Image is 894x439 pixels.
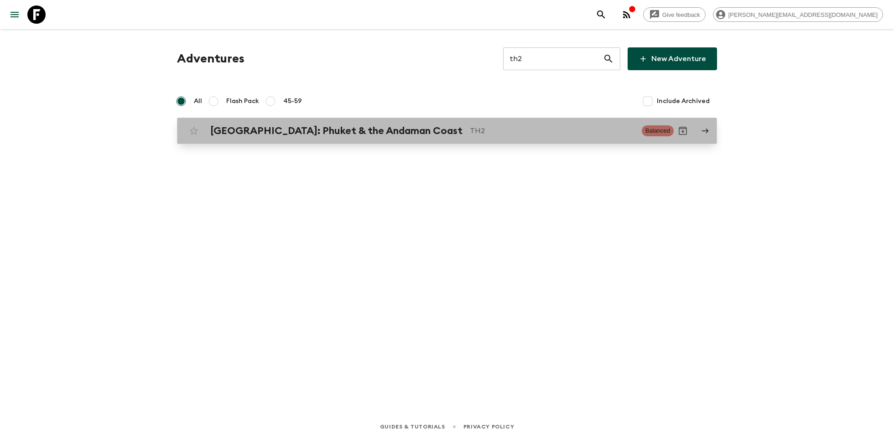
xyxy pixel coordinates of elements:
input: e.g. AR1, Argentina [503,46,603,72]
button: Archive [674,122,692,140]
span: Balanced [642,125,674,136]
span: 45-59 [283,97,302,106]
a: [GEOGRAPHIC_DATA]: Phuket & the Andaman CoastTH2BalancedArchive [177,118,717,144]
div: [PERSON_NAME][EMAIL_ADDRESS][DOMAIN_NAME] [713,7,883,22]
a: Guides & Tutorials [380,422,445,432]
span: Give feedback [657,11,705,18]
button: search adventures [592,5,610,24]
h2: [GEOGRAPHIC_DATA]: Phuket & the Andaman Coast [210,125,463,137]
h1: Adventures [177,50,244,68]
span: All [194,97,202,106]
p: TH2 [470,125,634,136]
span: Include Archived [657,97,710,106]
a: New Adventure [628,47,717,70]
a: Privacy Policy [463,422,514,432]
button: menu [5,5,24,24]
span: [PERSON_NAME][EMAIL_ADDRESS][DOMAIN_NAME] [723,11,883,18]
span: Flash Pack [226,97,259,106]
a: Give feedback [643,7,706,22]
